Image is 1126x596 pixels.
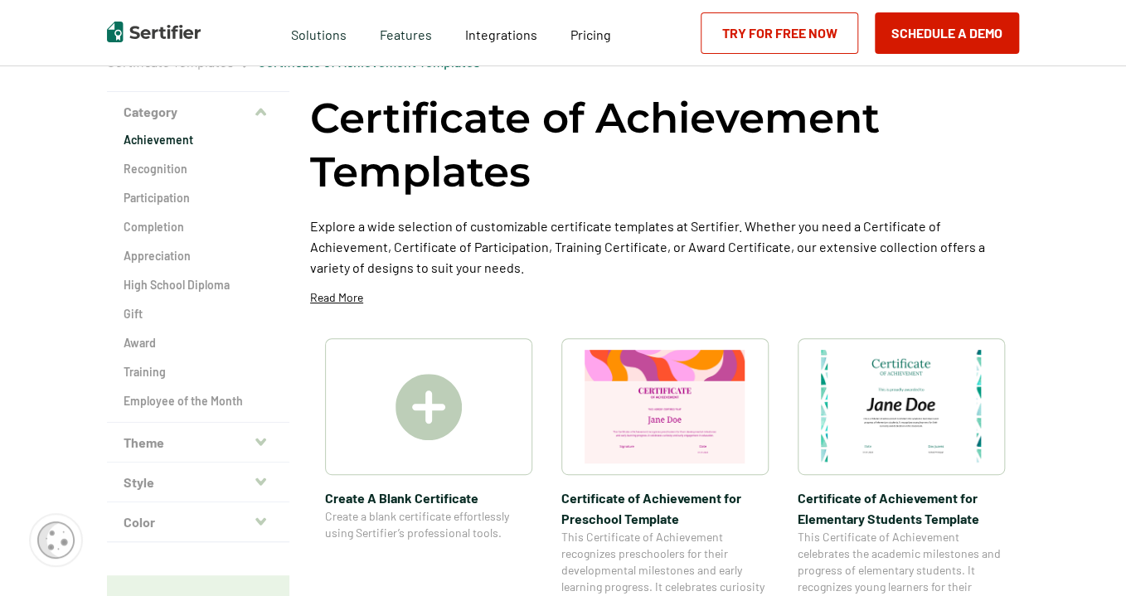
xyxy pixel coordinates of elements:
button: Theme [107,423,289,463]
a: Participation [124,190,273,206]
a: Employee of the Month [124,393,273,409]
p: Read More [310,289,363,306]
a: Achievement [124,132,273,148]
button: Color [107,502,289,542]
a: Pricing [570,22,611,43]
button: Category [107,92,289,132]
span: Solutions [291,22,347,43]
div: Category [107,132,289,423]
img: Create A Blank Certificate [396,374,462,440]
p: Explore a wide selection of customizable certificate templates at Sertifier. Whether you need a C... [310,216,1019,278]
img: Certificate of Achievement for Preschool Template [585,350,745,463]
a: Completion [124,219,273,235]
a: Recognition [124,161,273,177]
button: Schedule a Demo [875,12,1019,54]
a: Integrations [465,22,537,43]
span: Integrations [465,27,537,42]
span: Certificate of Achievement for Preschool Template [561,487,769,529]
a: Gift [124,306,273,322]
img: Sertifier | Digital Credentialing Platform [107,22,201,42]
a: Training [124,364,273,380]
span: Pricing [570,27,611,42]
button: Style [107,463,289,502]
img: Certificate of Achievement for Elementary Students Template [821,350,982,463]
a: Try for Free Now [701,12,858,54]
a: Appreciation [124,248,273,264]
span: Create A Blank Certificate [325,487,532,508]
iframe: Chat Widget [1043,516,1126,596]
span: Certificate of Achievement for Elementary Students Template [798,487,1005,529]
span: Features [380,22,432,43]
h1: Certificate of Achievement Templates [310,91,1019,199]
span: Create a blank certificate effortlessly using Sertifier’s professional tools. [325,508,532,541]
img: Cookie Popup Icon [37,521,75,559]
a: Award [124,335,273,351]
a: High School Diploma [124,277,273,293]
